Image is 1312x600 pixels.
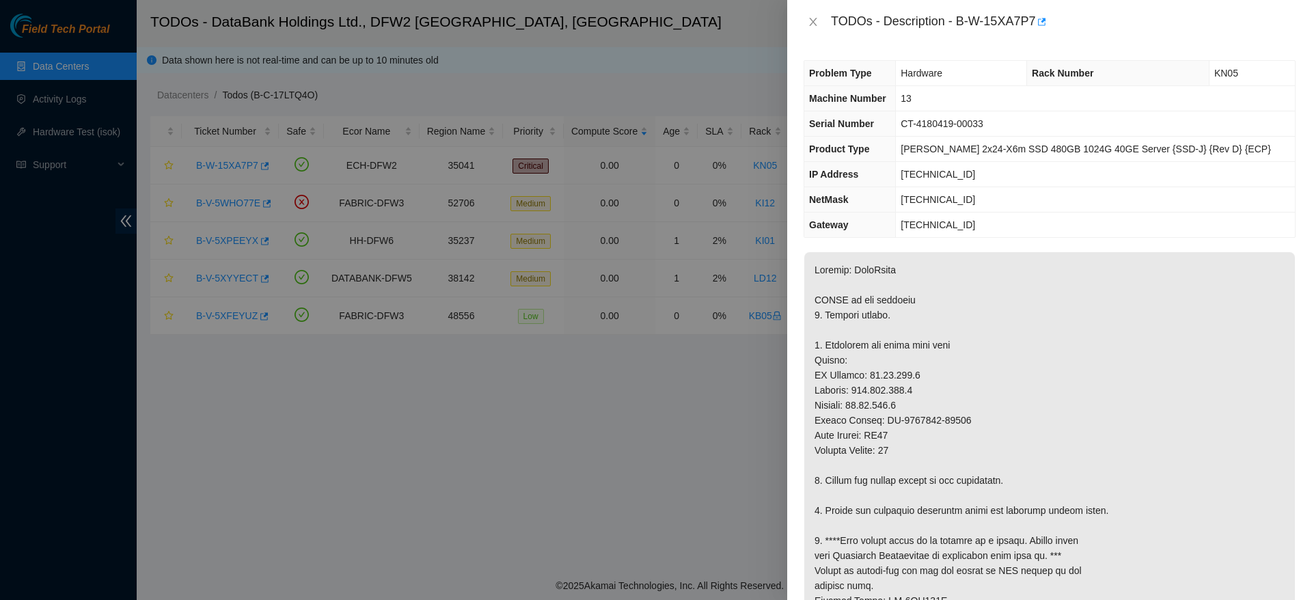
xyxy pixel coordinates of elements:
span: IP Address [809,169,858,180]
button: Close [804,16,823,29]
span: Rack Number [1032,68,1093,79]
span: [TECHNICAL_ID] [901,194,975,205]
span: Gateway [809,219,849,230]
span: KN05 [1214,68,1238,79]
span: 13 [901,93,912,104]
span: CT-4180419-00033 [901,118,983,129]
span: Machine Number [809,93,886,104]
span: Problem Type [809,68,872,79]
span: [TECHNICAL_ID] [901,219,975,230]
span: [PERSON_NAME] 2x24-X6m SSD 480GB 1024G 40GE Server {SSD-J} {Rev D} {ECP} [901,144,1271,154]
span: Hardware [901,68,942,79]
span: [TECHNICAL_ID] [901,169,975,180]
span: Serial Number [809,118,874,129]
div: TODOs - Description - B-W-15XA7P7 [831,11,1296,33]
span: Product Type [809,144,869,154]
span: NetMask [809,194,849,205]
span: close [808,16,819,27]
